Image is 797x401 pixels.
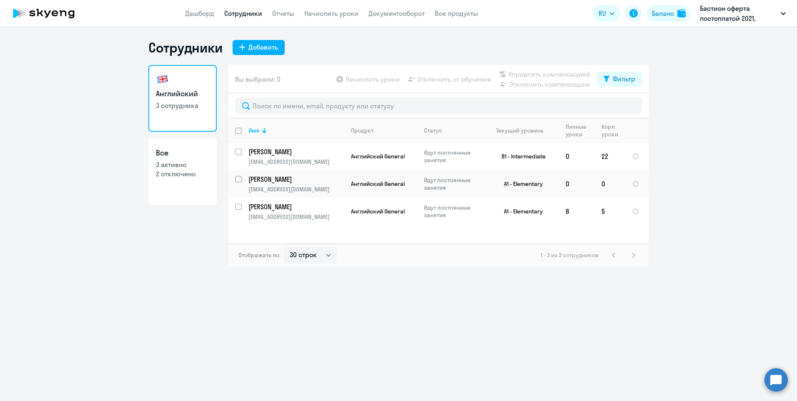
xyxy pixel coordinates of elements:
[224,9,262,18] a: Сотрудники
[156,169,209,178] p: 2 отключено
[613,74,635,84] div: Фильтр
[156,101,209,110] p: 3 сотрудника
[351,127,417,134] div: Продукт
[559,198,595,225] td: 8
[481,198,559,225] td: A1 - Elementary
[481,143,559,170] td: B1 - Intermediate
[597,72,642,87] button: Фильтр
[595,143,625,170] td: 22
[595,198,625,225] td: 5
[248,127,344,134] div: Имя
[248,147,343,156] p: [PERSON_NAME]
[647,5,691,22] button: Балансbalance
[185,9,214,18] a: Дашборд
[351,127,373,134] div: Продукт
[238,251,281,259] span: Отображать по:
[248,202,343,211] p: [PERSON_NAME]
[541,251,599,259] span: 1 - 3 из 3 сотрудников
[248,42,278,52] div: Добавить
[424,204,481,219] p: Идут постоянные занятия
[559,143,595,170] td: 0
[566,123,594,138] div: Личные уроки
[233,40,285,55] button: Добавить
[424,149,481,164] p: Идут постоянные занятия
[248,185,344,193] p: [EMAIL_ADDRESS][DOMAIN_NAME]
[559,170,595,198] td: 0
[156,160,209,169] p: 3 активно
[351,180,405,188] span: Английский General
[248,202,344,211] a: [PERSON_NAME]
[566,123,589,138] div: Личные уроки
[156,148,209,158] h3: Все
[248,147,344,156] a: [PERSON_NAME]
[156,73,169,86] img: english
[599,8,606,18] span: RU
[435,9,478,18] a: Все продукты
[235,98,642,114] input: Поиск по имени, email, продукту или статусу
[148,39,223,56] h1: Сотрудники
[235,74,281,84] span: Вы выбрали: 0
[652,8,674,18] div: Баланс
[248,213,344,221] p: [EMAIL_ADDRESS][DOMAIN_NAME]
[595,170,625,198] td: 0
[496,127,544,134] div: Текущий уровень
[700,3,777,23] p: Бастион оферта постоплатой 2021, БАСТИОН, АО
[148,65,217,132] a: Английский3 сотрудника
[602,123,619,138] div: Корп. уроки
[351,208,405,215] span: Английский General
[602,123,625,138] div: Корп. уроки
[424,127,481,134] div: Статус
[248,175,344,184] a: [PERSON_NAME]
[488,127,559,134] div: Текущий уровень
[481,170,559,198] td: A1 - Elementary
[696,3,790,23] button: Бастион оферта постоплатой 2021, БАСТИОН, АО
[424,127,442,134] div: Статус
[148,138,217,205] a: Все3 активно2 отключено
[677,9,686,18] img: balance
[368,9,425,18] a: Документооборот
[272,9,294,18] a: Отчеты
[248,175,343,184] p: [PERSON_NAME]
[248,127,259,134] div: Имя
[156,88,209,99] h3: Английский
[351,153,405,160] span: Английский General
[593,5,620,22] button: RU
[304,9,358,18] a: Начислить уроки
[424,176,481,191] p: Идут постоянные занятия
[248,158,344,165] p: [EMAIL_ADDRESS][DOMAIN_NAME]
